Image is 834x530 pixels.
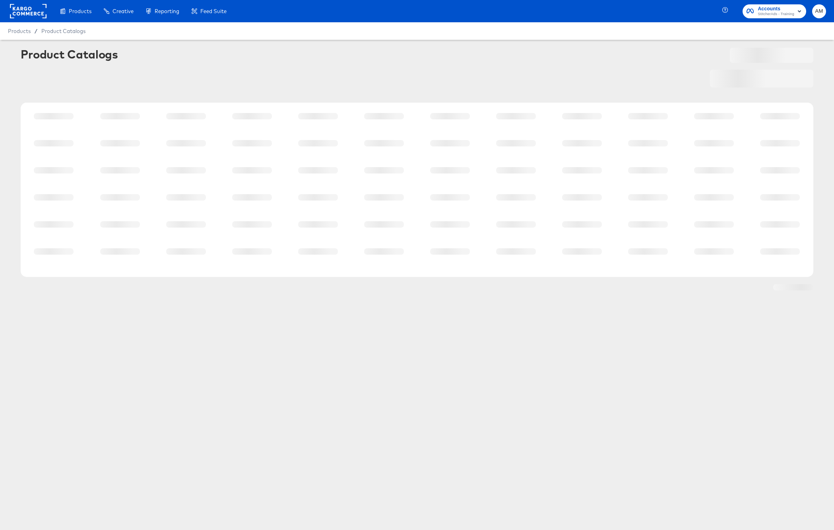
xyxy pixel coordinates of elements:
span: / [31,28,41,34]
span: Feed Suite [200,8,227,14]
span: StitcherAds - Training [758,11,794,18]
a: Product Catalogs [41,28,85,34]
button: AM [812,4,826,18]
span: Products [8,28,31,34]
span: Accounts [758,5,794,13]
div: Product Catalogs [21,48,118,60]
button: AccountsStitcherAds - Training [743,4,806,18]
span: AM [815,7,823,16]
span: Creative [112,8,134,14]
span: Reporting [155,8,179,14]
span: Products [69,8,91,14]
